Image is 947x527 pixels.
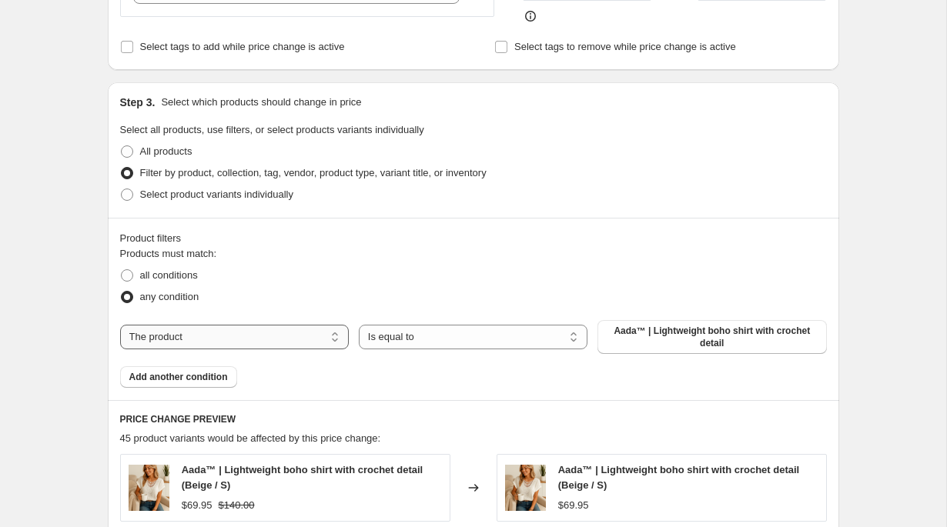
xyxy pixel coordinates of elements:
span: Select tags to remove while price change is active [514,41,736,52]
span: Products must match: [120,248,217,259]
span: Aada™ | Lightweight boho shirt with crochet detail (Beige / S) [558,464,799,491]
span: Select all products, use filters, or select products variants individually [120,124,424,135]
div: $69.95 [182,498,212,513]
span: All products [140,145,192,157]
h2: Step 3. [120,95,156,110]
span: Select product variants individually [140,188,293,200]
span: all conditions [140,269,198,281]
img: ChatGPT_Image_23_jun_2025_23_40_30_80x.png [129,465,169,511]
span: Aada™ | Lightweight boho shirt with crochet detail [607,325,817,349]
span: Add another condition [129,371,228,383]
h6: PRICE CHANGE PREVIEW [120,413,827,425]
div: Product filters [120,231,827,246]
span: any condition [140,291,199,302]
div: $69.95 [558,498,589,513]
span: Select tags to add while price change is active [140,41,345,52]
strike: $140.00 [219,498,255,513]
img: ChatGPT_Image_23_jun_2025_23_40_30_80x.png [505,465,546,511]
span: Aada™ | Lightweight boho shirt with crochet detail (Beige / S) [182,464,423,491]
span: 45 product variants would be affected by this price change: [120,432,381,444]
span: Filter by product, collection, tag, vendor, product type, variant title, or inventory [140,167,487,178]
button: Aada™ | Lightweight boho shirt with crochet detail [597,320,826,354]
button: Add another condition [120,366,237,388]
p: Select which products should change in price [161,95,361,110]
